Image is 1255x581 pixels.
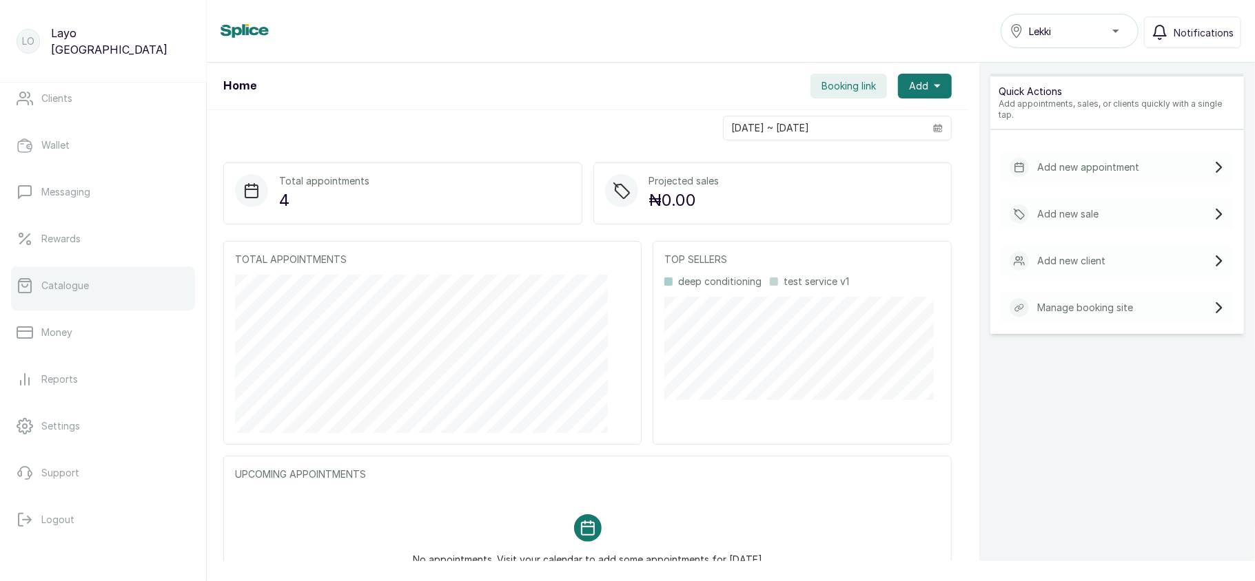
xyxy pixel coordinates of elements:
[235,253,630,266] p: TOTAL APPOINTMENTS
[279,188,369,213] p: 4
[1001,14,1139,48] button: Lekki
[41,326,72,339] p: Money
[1037,301,1133,315] p: Manage booking site
[41,185,90,199] p: Messaging
[909,79,928,93] span: Add
[11,79,195,118] a: Clients
[664,253,940,266] p: TOP SELLERS
[41,232,81,246] p: Rewards
[999,98,1236,120] p: Add appointments, sales, or clients quickly with a single tap.
[649,174,720,188] p: Projected sales
[1174,25,1234,40] span: Notifications
[22,34,34,48] p: LO
[11,266,195,305] a: Catalogue
[51,25,190,58] p: Layo [GEOGRAPHIC_DATA]
[41,279,89,293] p: Catalogue
[1144,17,1241,48] button: Notifications
[1037,160,1139,174] p: Add new appointment
[11,173,195,211] a: Messaging
[724,116,925,140] input: Select date
[1029,24,1051,39] span: Lekki
[41,466,79,480] p: Support
[41,138,70,152] p: Wallet
[223,78,256,94] h1: Home
[279,174,369,188] p: Total appointments
[999,85,1236,98] p: Quick Actions
[11,126,195,165] a: Wallet
[11,220,195,258] a: Rewards
[1037,207,1099,221] p: Add new sale
[822,79,876,93] span: Booking link
[41,513,74,527] p: Logout
[649,188,720,213] p: ₦0.00
[1037,254,1105,268] p: Add new client
[11,407,195,445] a: Settings
[898,74,952,98] button: Add
[11,454,195,492] a: Support
[933,123,943,133] svg: calendar
[41,372,78,386] p: Reports
[11,313,195,352] a: Money
[810,74,887,98] button: Booking link
[678,275,762,288] p: deep conditioning
[11,360,195,399] a: Reports
[41,92,72,105] p: Clients
[413,542,762,567] p: No appointments. Visit your calendar to add some appointments for [DATE]
[235,467,940,481] p: UPCOMING APPOINTMENTS
[41,419,80,433] p: Settings
[11,500,195,539] button: Logout
[784,275,849,288] p: test service v1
